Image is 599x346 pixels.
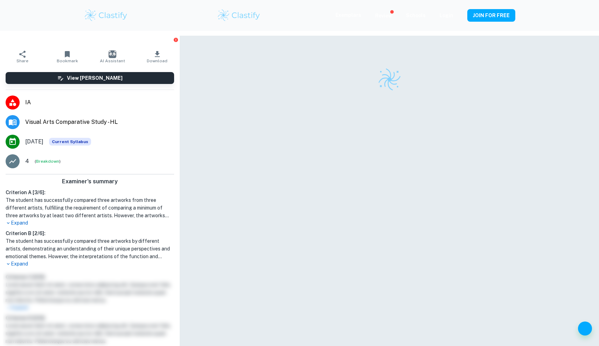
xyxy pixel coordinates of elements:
[49,138,91,146] div: This exemplar is based on the current syllabus. Feel free to refer to it for inspiration/ideas wh...
[173,37,178,42] button: Report issue
[6,237,174,260] h1: The student has successfully compared three artworks by different artists, demonstrating an under...
[6,230,174,237] h6: Criterion B [ 2 / 6 ]:
[109,50,116,58] img: AI Assistant
[25,98,174,107] span: IA
[6,260,174,268] p: Expand
[35,158,61,165] span: ( )
[375,12,392,20] p: Review
[217,8,261,22] img: Clastify logo
[440,13,453,18] a: Login
[67,74,123,82] h6: View [PERSON_NAME]
[84,8,128,22] img: Clastify logo
[377,67,402,92] img: Clastify logo
[467,9,515,22] button: JOIN FOR FREE
[25,137,43,146] span: [DATE]
[25,118,174,126] span: Visual Arts Comparative Study - HL
[49,138,91,146] span: Current Syllabus
[36,158,59,164] button: Breakdown
[100,58,125,63] span: AI Assistant
[25,157,29,165] p: 4
[147,58,167,63] span: Download
[90,47,135,66] button: AI Assistant
[406,13,426,18] a: Schools
[6,219,174,227] p: Expand
[6,189,174,196] h6: Criterion A [ 3 / 6 ]:
[45,47,90,66] button: Bookmark
[336,11,361,19] p: Exemplars
[6,196,174,219] h1: The student has successfully compared three artworks from three different artists, fulfilling the...
[6,72,174,84] button: View [PERSON_NAME]
[135,47,180,66] button: Download
[578,322,592,336] button: Help and Feedback
[3,177,177,186] h6: Examiner's summary
[57,58,78,63] span: Bookmark
[16,58,28,63] span: Share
